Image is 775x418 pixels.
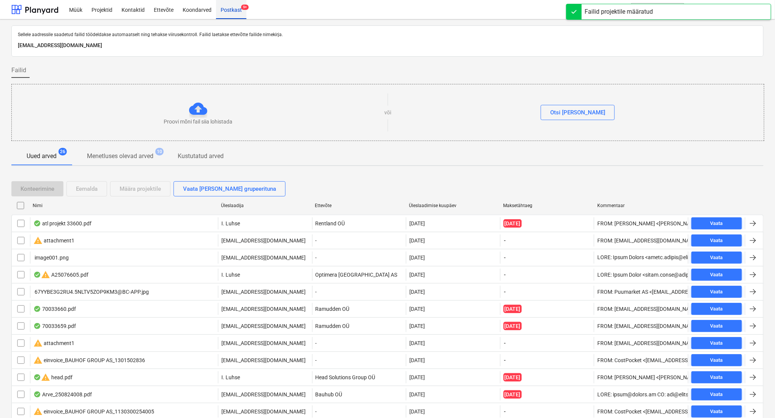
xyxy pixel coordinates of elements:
div: - [312,354,406,366]
div: Vaata [710,253,723,262]
div: Nimi [33,203,215,208]
div: 70033660.pdf [33,306,76,312]
div: atl projekt 33600.pdf [33,220,92,226]
div: 70033659.pdf [33,323,76,329]
p: [EMAIL_ADDRESS][DOMAIN_NAME] [221,254,306,261]
button: Vaata [691,234,742,247]
div: Head Solutions Group OÜ [312,371,406,383]
span: warning [41,373,50,382]
div: Ettevõte [315,203,403,208]
span: warning [41,270,50,279]
button: Vaata [691,320,742,332]
div: - [312,405,406,418]
span: warning [33,236,43,245]
div: [DATE] [409,374,425,380]
div: - [312,234,406,247]
div: Optimera [GEOGRAPHIC_DATA] AS [312,269,406,281]
span: [DATE] [504,390,522,399]
span: warning [33,407,43,416]
div: Vaata [710,271,723,279]
p: Proovi mõni fail siia lohistada [164,118,232,125]
div: Rentland OÜ [312,217,406,230]
p: [EMAIL_ADDRESS][DOMAIN_NAME] [221,237,306,244]
p: Uued arved [27,152,57,161]
span: [DATE] [504,219,522,228]
div: attachment1 [33,236,74,245]
p: [EMAIL_ADDRESS][DOMAIN_NAME] [221,305,306,313]
button: Vaata [691,337,742,349]
div: Vaata [710,373,723,382]
span: 10 [155,148,164,155]
div: Otsi [PERSON_NAME] [550,108,605,117]
p: [EMAIL_ADDRESS][DOMAIN_NAME] [221,339,306,347]
div: Failid projektile määratud [585,7,653,16]
p: I. Luhse [221,220,240,227]
p: Kustutatud arved [178,152,224,161]
p: või [384,109,391,116]
div: einvoice_BAUHOF GROUP AS_1130300254005 [33,407,154,416]
span: warning [33,356,43,365]
p: [EMAIL_ADDRESS][DOMAIN_NAME] [221,356,306,364]
p: [EMAIL_ADDRESS][DOMAIN_NAME] [221,322,306,330]
div: Andmed failist loetud [33,220,41,226]
span: - [504,271,507,279]
button: Vaata [691,371,742,383]
div: Andmed failist loetud [33,374,41,380]
div: Vaata [710,356,723,365]
div: - [312,337,406,349]
div: [DATE] [409,408,425,415]
div: Ramudden OÜ [312,320,406,332]
button: Vaata [691,388,742,401]
div: Üleslaadija [221,203,309,208]
button: Vaata [691,252,742,264]
p: [EMAIL_ADDRESS][DOMAIN_NAME] [18,41,757,50]
span: - [504,288,507,296]
div: Vaata [710,339,723,348]
div: [DATE] [409,289,425,295]
button: Vaata [691,405,742,418]
p: [EMAIL_ADDRESS][DOMAIN_NAME] [221,408,306,415]
span: 26 [58,148,67,155]
div: einvoice_BAUHOF GROUP AS_1301502836 [33,356,145,365]
button: Otsi [PERSON_NAME] [541,105,615,120]
div: image001.png [33,255,69,261]
div: 67YYBE3G2RU4.5NLTV5ZOP9KM3@BC-APP.jpg [33,289,149,295]
div: Vaata [710,288,723,296]
div: Andmed failist loetud [33,323,41,329]
div: Vaata [PERSON_NAME] grupeerituna [183,184,276,194]
div: Maksetähtaeg [503,203,591,208]
p: [EMAIL_ADDRESS][DOMAIN_NAME] [221,288,306,296]
span: 9+ [241,5,249,10]
span: [DATE] [504,322,522,330]
div: Bauhub OÜ [312,388,406,401]
div: head.pdf [33,373,73,382]
div: Vestlusvidin [737,382,775,418]
div: [DATE] [409,255,425,261]
div: [DATE] [409,306,425,312]
span: Failid [11,66,26,75]
div: Vaata [710,390,723,399]
p: I. Luhse [221,271,240,279]
div: Vaata [710,305,723,313]
p: Menetluses olevad arved [87,152,153,161]
iframe: Chat Widget [737,382,775,418]
span: warning [33,339,43,348]
div: Vaata [710,219,723,228]
span: - [504,356,507,364]
div: [DATE] [409,323,425,329]
div: - [312,286,406,298]
p: [EMAIL_ADDRESS][DOMAIN_NAME] [221,391,306,398]
p: Sellele aadressile saadetud failid töödeldakse automaatselt ning tehakse viirusekontroll. Failid ... [18,32,757,38]
span: - [504,339,507,347]
div: Proovi mõni fail siia lohistadavõiOtsi [PERSON_NAME] [11,84,764,141]
div: Vaata [710,236,723,245]
div: [DATE] [409,357,425,363]
span: - [504,237,507,244]
div: [DATE] [409,391,425,397]
div: [DATE] [409,272,425,278]
div: Vaata [710,407,723,416]
div: Üleslaadimise kuupäev [409,203,497,208]
button: Vaata [PERSON_NAME] grupeerituna [174,181,286,196]
span: - [504,408,507,415]
button: Vaata [691,217,742,230]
